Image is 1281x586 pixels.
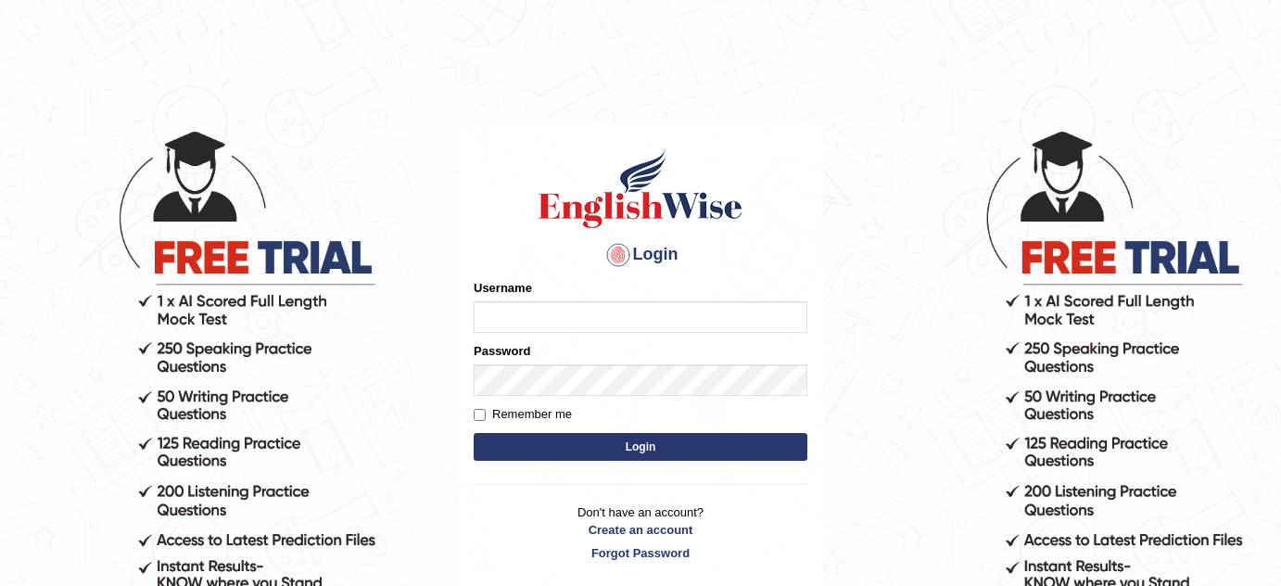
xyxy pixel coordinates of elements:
[474,433,807,461] button: Login
[474,405,572,424] label: Remember me
[474,342,530,360] label: Password
[535,147,746,231] img: Logo of English Wise sign in for intelligent practice with AI
[474,409,486,421] input: Remember me
[474,521,807,539] a: Create an account
[474,544,807,562] a: Forgot Password
[474,503,807,561] p: Don't have an account?
[474,279,532,297] label: Username
[474,240,807,270] h4: Login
